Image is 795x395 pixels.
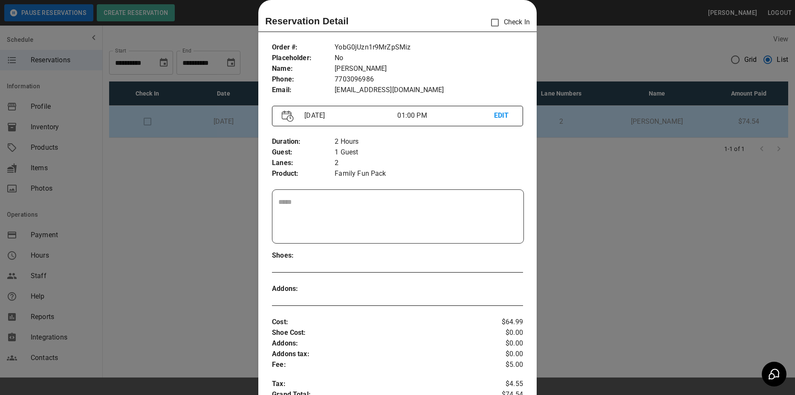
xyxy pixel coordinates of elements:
[481,360,523,370] p: $5.00
[272,74,335,85] p: Phone :
[481,338,523,349] p: $0.00
[272,147,335,158] p: Guest :
[481,349,523,360] p: $0.00
[272,338,481,349] p: Addons :
[486,14,530,32] p: Check In
[272,53,335,64] p: Placeholder :
[335,137,523,147] p: 2 Hours
[265,14,349,28] p: Reservation Detail
[272,42,335,53] p: Order # :
[282,110,294,122] img: Vector
[272,317,481,328] p: Cost :
[481,379,523,389] p: $4.55
[272,349,481,360] p: Addons tax :
[272,158,335,168] p: Lanes :
[481,317,523,328] p: $64.99
[335,85,523,96] p: [EMAIL_ADDRESS][DOMAIN_NAME]
[335,158,523,168] p: 2
[272,360,481,370] p: Fee :
[335,147,523,158] p: 1 Guest
[335,64,523,74] p: [PERSON_NAME]
[272,168,335,179] p: Product :
[335,53,523,64] p: No
[301,110,397,121] p: [DATE]
[272,284,335,294] p: Addons :
[272,379,481,389] p: Tax :
[272,328,481,338] p: Shoe Cost :
[272,85,335,96] p: Email :
[397,110,494,121] p: 01:00 PM
[335,74,523,85] p: 7703096986
[272,64,335,74] p: Name :
[494,110,513,121] p: EDIT
[481,328,523,338] p: $0.00
[272,137,335,147] p: Duration :
[272,250,335,261] p: Shoes :
[335,42,523,53] p: YobG0jUzn1r9MrZpSMiz
[335,168,523,179] p: Family Fun Pack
